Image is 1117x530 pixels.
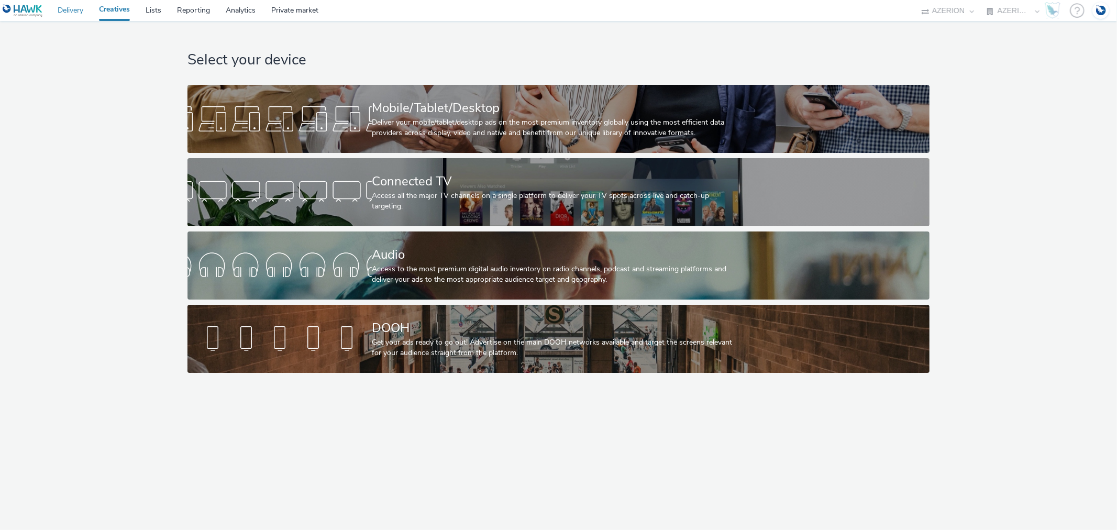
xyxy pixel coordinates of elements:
[372,99,741,117] div: Mobile/Tablet/Desktop
[372,337,741,359] div: Get your ads ready to go out! Advertise on the main DOOH networks available and target the screen...
[372,246,741,264] div: Audio
[372,264,741,285] div: Access to the most premium digital audio inventory on radio channels, podcast and streaming platf...
[187,158,930,226] a: Connected TVAccess all the major TV channels on a single platform to deliver your TV spots across...
[3,4,43,17] img: undefined Logo
[187,231,930,300] a: AudioAccess to the most premium digital audio inventory on radio channels, podcast and streaming ...
[372,191,741,212] div: Access all the major TV channels on a single platform to deliver your TV spots across live and ca...
[187,50,930,70] h1: Select your device
[1045,2,1065,19] a: Hawk Academy
[187,305,930,373] a: DOOHGet your ads ready to go out! Advertise on the main DOOH networks available and target the sc...
[1093,2,1109,19] img: Account DE
[1045,2,1060,19] img: Hawk Academy
[372,172,741,191] div: Connected TV
[187,85,930,153] a: Mobile/Tablet/DesktopDeliver your mobile/tablet/desktop ads on the most premium inventory globall...
[372,319,741,337] div: DOOH
[372,117,741,139] div: Deliver your mobile/tablet/desktop ads on the most premium inventory globally using the most effi...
